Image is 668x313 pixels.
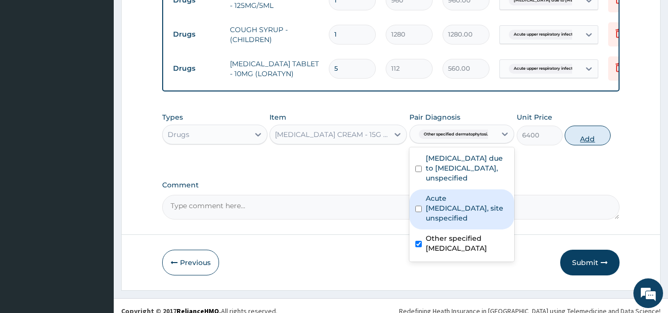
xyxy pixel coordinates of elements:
label: Unit Price [517,112,552,122]
td: COUGH SYRUP - (CHILDREN) [225,20,324,49]
div: Drugs [168,130,189,139]
label: Acute [MEDICAL_DATA], site unspecified [426,193,509,223]
button: Submit [560,250,620,275]
span: We're online! [57,93,136,193]
span: Acute upper respiratory infect... [509,30,580,40]
img: d_794563401_company_1708531726252_794563401 [18,49,40,74]
label: Comment [162,181,620,189]
label: Types [162,113,183,122]
div: Chat with us now [51,55,166,68]
span: Other specified dermatophytosi... [419,130,495,139]
button: Add [565,126,611,145]
div: Minimize live chat window [162,5,186,29]
textarea: Type your message and hit 'Enter' [5,208,188,243]
div: [MEDICAL_DATA] CREAM - 15G ([MEDICAL_DATA]) [275,130,390,139]
label: Item [269,112,286,122]
td: Drugs [168,59,225,78]
label: Other specified [MEDICAL_DATA] [426,233,509,253]
label: Pair Diagnosis [409,112,460,122]
td: [MEDICAL_DATA] TABLET - 10MG (LORATYN) [225,54,324,84]
button: Previous [162,250,219,275]
span: Acute upper respiratory infect... [509,64,580,74]
label: [MEDICAL_DATA] due to [MEDICAL_DATA], unspecified [426,153,509,183]
td: Drugs [168,25,225,44]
